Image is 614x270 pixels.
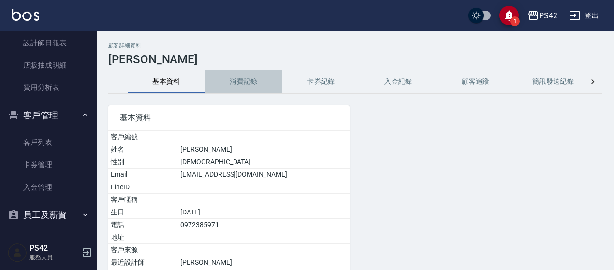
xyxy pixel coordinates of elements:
[108,43,602,49] h2: 顧客詳細資料
[4,54,93,76] a: 店販抽成明細
[4,176,93,199] a: 入金管理
[108,169,178,181] td: Email
[108,156,178,169] td: 性別
[510,16,520,26] span: 1
[4,76,93,99] a: 費用分析表
[178,143,350,156] td: [PERSON_NAME]
[108,256,178,269] td: 最近設計師
[108,219,178,231] td: 電話
[4,227,93,252] button: 商品管理
[565,7,602,25] button: 登出
[108,206,178,219] td: 生日
[499,6,519,25] button: save
[108,131,178,143] td: 客戶編號
[120,113,338,123] span: 基本資料
[178,206,350,219] td: [DATE]
[4,202,93,227] button: 員工及薪資
[437,70,514,93] button: 顧客追蹤
[108,231,178,244] td: 地址
[178,219,350,231] td: 0972385971
[108,53,602,66] h3: [PERSON_NAME]
[178,156,350,169] td: [DEMOGRAPHIC_DATA]
[4,154,93,176] a: 卡券管理
[128,70,205,93] button: 基本資料
[205,70,282,93] button: 消費記錄
[360,70,437,93] button: 入金紀錄
[282,70,360,93] button: 卡券紀錄
[29,253,79,262] p: 服務人員
[4,131,93,154] a: 客戶列表
[4,32,93,54] a: 設計師日報表
[514,70,592,93] button: 簡訊發送紀錄
[108,143,178,156] td: 姓名
[4,103,93,128] button: 客戶管理
[29,243,79,253] h5: PS42
[12,9,39,21] img: Logo
[108,181,178,194] td: LineID
[108,244,178,256] td: 客戶來源
[178,169,350,181] td: [EMAIL_ADDRESS][DOMAIN_NAME]
[108,194,178,206] td: 客戶暱稱
[178,256,350,269] td: [PERSON_NAME]
[8,243,27,262] img: Person
[524,6,561,26] button: PS42
[539,10,557,22] div: PS42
